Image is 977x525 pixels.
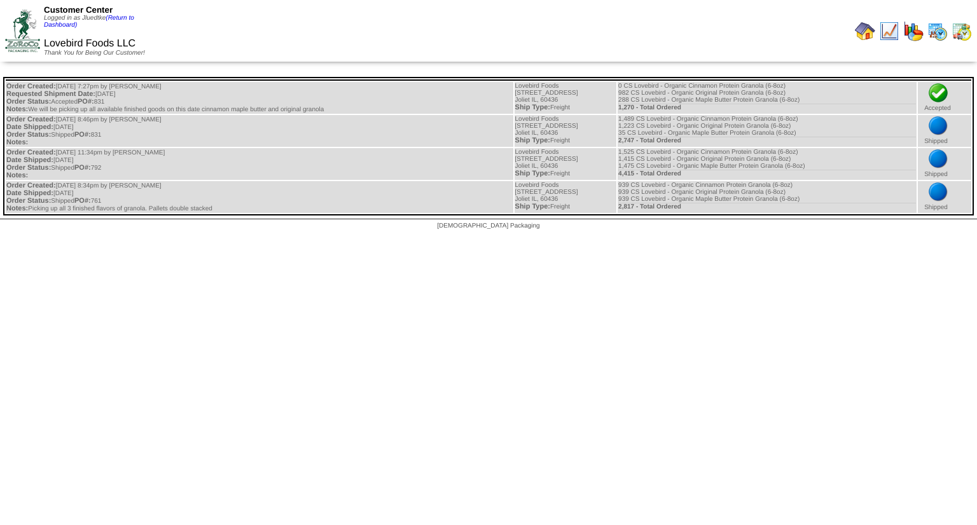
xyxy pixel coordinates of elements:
td: 1,525 CS Lovebird - Organic Cinnamon Protein Granola (6-8oz) 1,415 CS Lovebird - Organic Original... [618,148,917,180]
td: Shipped [918,181,971,213]
div: 2,817 - Total Ordered [618,203,916,210]
td: Lovebird Foods [STREET_ADDRESS] Joliet IL, 60436 Freight [515,82,617,114]
span: PO#: [74,197,91,205]
td: Lovebird Foods [STREET_ADDRESS] Joliet IL, 60436 Freight [515,115,617,147]
img: calendarprod.gif [927,21,948,41]
img: check.png [928,83,948,103]
span: Order Status: [6,98,51,106]
div: 1,270 - Total Ordered [618,104,916,111]
span: Order Status: [6,164,51,172]
td: [DATE] 8:34pm by [PERSON_NAME] [DATE] Shipped 761 Picking up all 3 finished flavors of granola. P... [6,181,513,213]
span: Requested Shipment Date: [6,90,95,98]
span: Order Created: [6,116,56,123]
td: [DATE] 11:34pm by [PERSON_NAME] [DATE] Shipped 792 [6,148,513,180]
span: Ship Type: [515,170,550,177]
td: Shipped [918,148,971,180]
span: PO#: [74,131,91,139]
img: calendarinout.gif [952,21,972,41]
span: Order Status: [6,131,51,139]
span: [DEMOGRAPHIC_DATA] Packaging [437,222,539,229]
div: 2,747 - Total Ordered [618,137,916,144]
td: [DATE] 7:27pm by [PERSON_NAME] [DATE] Accepted 831 We will be picking up all available finished g... [6,82,513,114]
span: Ship Type: [515,203,550,210]
span: Notes: [6,106,28,113]
span: Notes: [6,172,28,179]
span: Notes: [6,205,28,212]
span: Lovebird Foods LLC [44,38,135,49]
td: Lovebird Foods [STREET_ADDRESS] Joliet IL, 60436 Freight [515,181,617,213]
td: Accepted [918,82,971,114]
td: [DATE] 8:46pm by [PERSON_NAME] [DATE] Shipped 831 [6,115,513,147]
td: Shipped [918,115,971,147]
td: 0 CS Lovebird - Organic Cinnamon Protein Granola (6-8oz) 982 CS Lovebird - Organic Original Prote... [618,82,917,114]
div: 4,415 - Total Ordered [618,170,916,177]
span: Thank You for Being Our Customer! [44,50,145,57]
img: graph.gif [903,21,924,41]
span: Logged in as Jluedtke [44,15,134,29]
span: Ship Type: [515,104,550,111]
span: Order Status: [6,197,51,205]
img: ZoRoCo_Logo(Green%26Foil)%20jpg.webp [5,10,40,52]
span: PO#: [78,98,94,106]
img: home.gif [855,21,875,41]
img: bluedot.png [928,116,948,136]
span: Customer Center [44,5,113,15]
span: Date Shipped: [6,156,53,164]
span: Order Created: [6,83,56,90]
span: Date Shipped: [6,189,53,197]
span: Ship Type: [515,137,550,144]
td: 1,489 CS Lovebird - Organic Cinnamon Protein Granola (6-8oz) 1,223 CS Lovebird - Organic Original... [618,115,917,147]
a: (Return to Dashboard) [44,15,134,29]
img: bluedot.png [928,149,948,169]
span: Order Created: [6,182,56,189]
img: bluedot.png [928,182,948,202]
span: Order Created: [6,149,56,156]
td: Lovebird Foods [STREET_ADDRESS] Joliet IL, 60436 Freight [515,148,617,180]
td: 939 CS Lovebird - Organic Cinnamon Protein Granola (6-8oz) 939 CS Lovebird - Organic Original Pro... [618,181,917,213]
img: line_graph.gif [879,21,899,41]
span: PO#: [74,164,91,172]
span: Date Shipped: [6,123,53,131]
span: Notes: [6,139,28,146]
